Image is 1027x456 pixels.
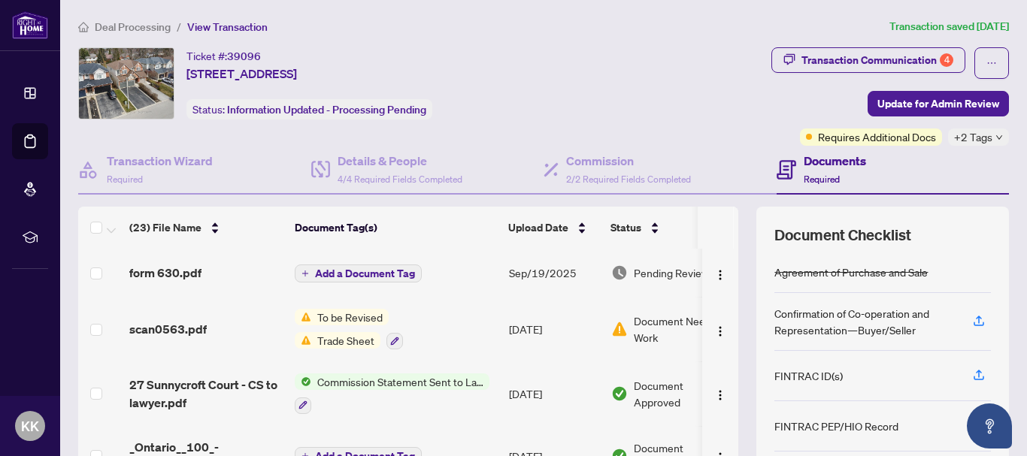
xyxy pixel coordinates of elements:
[129,320,207,338] span: scan0563.pdf
[123,207,289,249] th: (23) File Name
[227,50,261,63] span: 39096
[771,47,965,73] button: Transaction Communication4
[295,309,311,325] img: Status Icon
[338,174,462,185] span: 4/4 Required Fields Completed
[338,152,462,170] h4: Details & People
[295,264,422,283] button: Add a Document Tag
[187,20,268,34] span: View Transaction
[714,389,726,401] img: Logo
[289,207,502,249] th: Document Tag(s)
[774,225,911,246] span: Document Checklist
[611,321,628,337] img: Document Status
[503,361,605,426] td: [DATE]
[508,219,568,236] span: Upload Date
[78,22,89,32] span: home
[611,385,628,402] img: Document Status
[804,152,866,170] h4: Documents
[774,264,928,280] div: Agreement of Purchase and Sale
[634,377,727,410] span: Document Approved
[295,373,311,390] img: Status Icon
[129,219,201,236] span: (23) File Name
[301,270,309,277] span: plus
[610,219,641,236] span: Status
[566,174,691,185] span: 2/2 Required Fields Completed
[295,332,311,349] img: Status Icon
[295,373,489,414] button: Status IconCommission Statement Sent to Lawyer
[503,249,605,297] td: Sep/19/2025
[995,134,1003,141] span: down
[889,18,1009,35] article: Transaction saved [DATE]
[177,18,181,35] li: /
[940,53,953,67] div: 4
[877,92,999,116] span: Update for Admin Review
[12,11,48,39] img: logo
[107,152,213,170] h4: Transaction Wizard
[311,309,389,325] span: To be Revised
[774,367,843,384] div: FINTRAC ID(s)
[604,207,732,249] th: Status
[295,309,403,349] button: Status IconTo be RevisedStatus IconTrade Sheet
[714,269,726,281] img: Logo
[79,48,174,119] img: IMG-X12140733_1.jpg
[804,174,840,185] span: Required
[107,174,143,185] span: Required
[503,297,605,361] td: [DATE]
[566,152,691,170] h4: Commission
[295,264,422,282] button: Add a Document Tag
[311,373,489,390] span: Commission Statement Sent to Lawyer
[186,99,432,119] div: Status:
[129,376,283,412] span: 27 Sunnycroft Court - CS to lawyer.pdf
[95,20,171,34] span: Deal Processing
[186,47,261,65] div: Ticket #:
[634,313,727,346] span: Document Needs Work
[868,91,1009,116] button: Update for Admin Review
[227,103,426,116] span: Information Updated - Processing Pending
[708,261,732,285] button: Logo
[774,305,955,338] div: Confirmation of Co-operation and Representation—Buyer/Seller
[986,58,997,68] span: ellipsis
[954,128,992,146] span: +2 Tags
[714,325,726,337] img: Logo
[611,264,628,281] img: Document Status
[315,268,415,279] span: Add a Document Tag
[818,128,936,145] span: Requires Additional Docs
[502,207,604,249] th: Upload Date
[801,48,953,72] div: Transaction Communication
[708,317,732,341] button: Logo
[634,264,709,281] span: Pending Review
[186,65,297,83] span: [STREET_ADDRESS]
[129,264,201,282] span: form 630.pdf
[708,382,732,406] button: Logo
[967,403,1012,448] button: Open asap
[774,418,898,434] div: FINTRAC PEP/HIO Record
[311,332,380,349] span: Trade Sheet
[21,415,39,436] span: KK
